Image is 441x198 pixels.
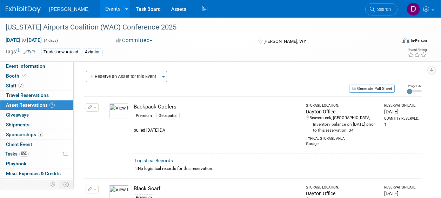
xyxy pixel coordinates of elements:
div: No logistical records for this reservation. [135,166,419,172]
div: [DATE] [384,190,419,197]
a: Tasks80% [0,149,73,159]
span: Shipments [6,122,29,127]
div: Beavercreek, [GEOGRAPHIC_DATA] [306,115,378,121]
img: Format-Inperson.png [402,38,409,43]
span: Staff [6,83,24,88]
div: Aviation [83,48,103,56]
a: Misc. Expenses & Credits [0,169,73,178]
td: Personalize Event Tab Strip [47,180,59,189]
div: Event Rating [408,48,427,52]
div: Black Scarf [134,185,300,192]
span: Travel Reservations [6,92,49,98]
a: Playbook [0,159,73,169]
div: Inventory balance on [DATE] prior to this reservation: 34 [306,121,378,133]
div: In-Person [410,38,427,43]
span: Booth [6,73,27,79]
span: 2 [38,132,43,137]
span: 7 [49,103,55,108]
div: Dayton Office [306,190,378,197]
div: Quantity Reserved: [384,116,419,121]
span: Sponsorships [6,132,43,137]
div: [US_STATE] Airports Coalition (WAC) Conference 2025 [3,21,391,34]
div: Premium [134,113,154,119]
button: Reserve an Asset for this Event [86,71,160,82]
span: [PERSON_NAME], WY [263,39,306,44]
div: pulled [DATE] DA [134,124,300,133]
i: Booth reservation complete [22,74,26,78]
div: Garage [306,141,378,147]
div: Backpack Coolers [134,103,300,111]
span: 80% [19,151,29,157]
a: Booth [0,71,73,81]
a: Search [365,3,397,15]
img: Dakota Alt [407,2,420,16]
div: Storage Location: [306,185,378,190]
a: Staff7 [0,81,73,91]
td: Toggle Event Tabs [59,180,74,189]
img: View Images [109,103,129,119]
div: Event Format [366,37,427,47]
a: Giveaways [0,110,73,120]
div: Reservation Date: [384,185,419,190]
span: Client Event [6,141,32,147]
button: Committed [113,37,155,44]
div: Dayton Office [306,108,378,115]
span: Giveaways [6,112,29,118]
div: Image Size [407,84,422,88]
span: Event Information [6,63,45,69]
img: ExhibitDay [6,6,41,13]
span: [DATE] [DATE] [5,37,42,43]
span: Playbook [6,161,26,166]
div: Typical Storage Area: [306,133,378,141]
div: Reservation Date: [384,103,419,108]
a: Event Information [0,61,73,71]
span: Search [375,7,391,12]
span: Misc. Expenses & Credits [6,171,61,176]
div: 1 [384,121,419,128]
a: Asset Reservations7 [0,100,73,110]
div: [DATE] [384,108,419,115]
span: 7 [18,83,24,88]
a: Travel Reservations [0,91,73,100]
span: (4 days) [43,38,58,43]
span: Asset Reservations [6,102,55,108]
span: [PERSON_NAME] [49,6,89,12]
a: Shipments [0,120,73,130]
div: Tradeshow-Attend [41,48,80,56]
span: to [20,37,27,43]
a: Client Event [0,140,73,149]
span: Tasks [5,151,29,157]
a: Edit [24,49,35,54]
button: Generate Pull Sheet [349,85,395,93]
a: Logistical Records [135,158,173,163]
a: Sponsorships2 [0,130,73,139]
div: Storage Location: [306,103,378,108]
td: Tags [5,48,35,56]
div: Geospatial [156,113,180,119]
